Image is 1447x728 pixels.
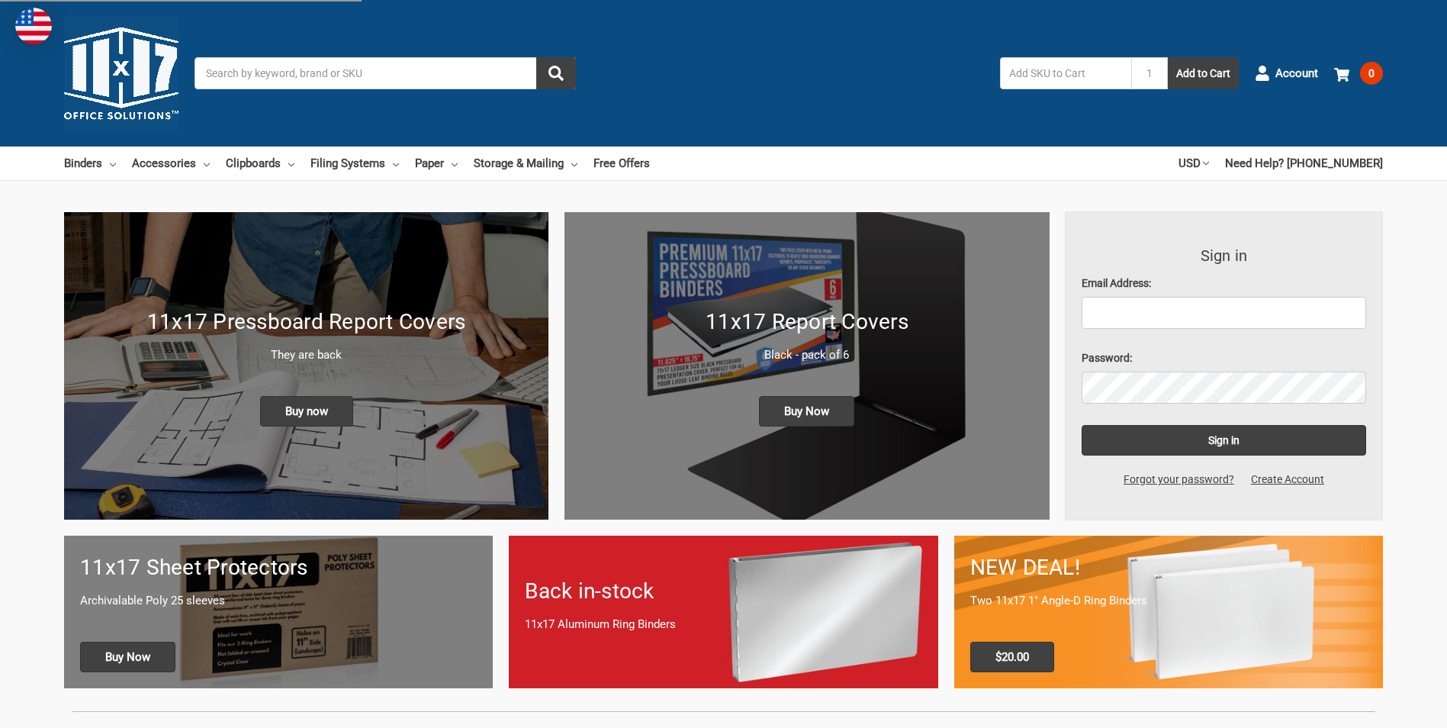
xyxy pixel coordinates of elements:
[564,212,1049,520] img: 11x17 Report Covers
[1275,65,1318,82] span: Account
[80,552,477,584] h1: 11x17 Sheet Protectors
[954,536,1383,688] a: 11x17 Binder 2-pack only $20.00 NEW DEAL! Two 11x17 1" Angle-D Ring Binders $20.00
[80,306,532,338] h1: 11x17 Pressboard Report Covers
[260,396,353,427] span: Buy now
[593,147,650,180] a: Free Offers
[525,616,921,633] p: 11x17 Aluminum Ring Binders
[759,396,854,427] span: Buy Now
[564,212,1049,520] a: 11x17 Report Covers 11x17 Report Covers Black - pack of 6 Buy Now
[132,147,210,180] a: Accessories
[1082,350,1367,366] label: Password:
[310,147,399,180] a: Filing Systems
[1255,53,1318,93] a: Account
[64,212,548,520] img: New 11x17 Pressboard Binders
[1082,425,1367,456] input: Sign in
[226,147,294,180] a: Clipboards
[64,212,548,520] a: New 11x17 Pressboard Binders 11x17 Pressboard Report Covers They are back Buy now
[1179,147,1209,180] a: USD
[1168,57,1239,89] button: Add to Cart
[64,16,178,130] img: 11x17.com
[525,575,921,607] h1: Back in-stock
[970,592,1367,610] p: Two 11x17 1" Angle-D Ring Binders
[80,592,477,610] p: Archivalable Poly 25 sleeves
[580,306,1033,338] h1: 11x17 Report Covers
[1082,244,1367,267] h3: Sign in
[474,147,577,180] a: Storage & Mailing
[970,552,1367,584] h1: NEW DEAL!
[970,642,1054,672] span: $20.00
[64,536,493,688] a: 11x17 sheet protectors 11x17 Sheet Protectors Archivalable Poly 25 sleeves Buy Now
[580,346,1033,364] p: Black - pack of 6
[64,147,116,180] a: Binders
[80,642,175,672] span: Buy Now
[15,8,52,44] img: duty and tax information for United States
[1243,472,1333,488] a: Create Account
[80,346,532,364] p: They are back
[1082,275,1367,292] label: Email Address:
[1000,57,1131,89] input: Add SKU to Cart
[1115,472,1243,488] a: Forgot your password?
[415,147,458,180] a: Paper
[195,57,576,89] input: Search by keyword, brand or SKU
[1225,147,1383,180] a: Need Help? [PHONE_NUMBER]
[1334,53,1383,93] a: 0
[1360,62,1383,85] span: 0
[509,536,937,688] a: Back in-stock 11x17 Aluminum Ring Binders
